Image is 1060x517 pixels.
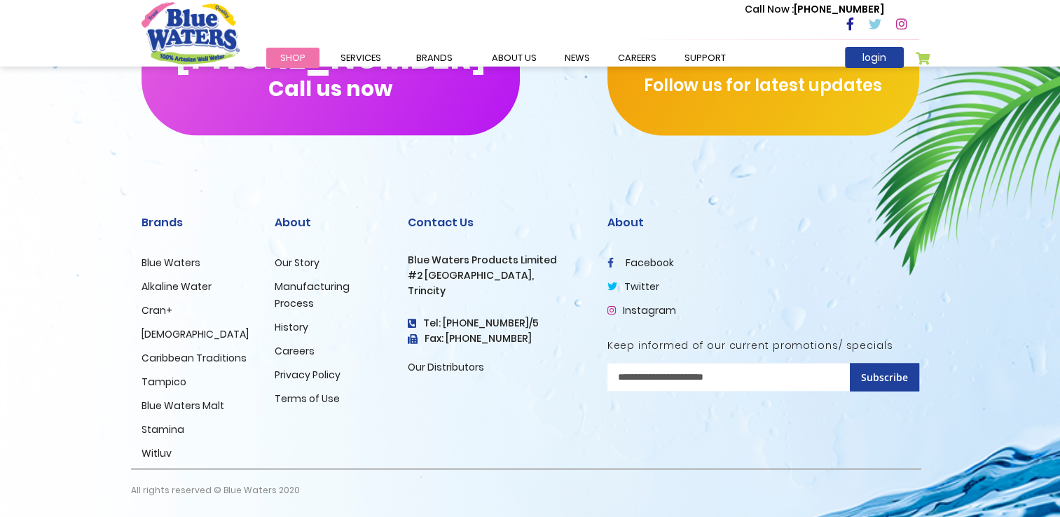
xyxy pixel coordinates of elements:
[408,317,586,329] h4: Tel: [PHONE_NUMBER]/5
[142,422,184,436] a: Stamina
[408,284,586,296] h3: Trincity
[607,255,674,269] a: facebook
[861,370,908,383] span: Subscribe
[845,47,904,68] a: login
[607,303,676,317] a: Instagram
[408,216,586,229] h2: Contact Us
[275,255,319,269] a: Our Story
[142,303,172,317] a: Cran+
[551,48,604,68] a: News
[408,332,586,344] h3: Fax: [PHONE_NUMBER]
[142,279,212,293] a: Alkaline Water
[275,319,308,333] a: History
[142,374,186,388] a: Tampico
[416,51,453,64] span: Brands
[604,48,670,68] a: careers
[408,269,586,281] h3: #2 [GEOGRAPHIC_DATA],
[408,254,586,266] h3: Blue Waters Products Limited
[142,350,247,364] a: Caribbean Traditions
[142,2,240,64] a: store logo
[280,51,305,64] span: Shop
[340,51,381,64] span: Services
[142,255,200,269] a: Blue Waters
[268,85,392,92] span: Call us now
[142,398,224,412] a: Blue Waters Malt
[275,391,340,405] a: Terms of Use
[275,216,387,229] h2: About
[142,326,249,340] a: [DEMOGRAPHIC_DATA]
[408,359,484,373] a: Our Distributors
[850,363,919,391] button: Subscribe
[142,216,254,229] h2: Brands
[607,279,659,293] a: twitter
[670,48,740,68] a: support
[275,343,315,357] a: Careers
[275,367,340,381] a: Privacy Policy
[607,73,919,98] p: Follow us for latest updates
[478,48,551,68] a: about us
[142,9,520,135] button: [PHONE_NUMBER]Call us now
[142,446,172,460] a: Witluv
[275,279,350,310] a: Manufacturing Process
[745,2,794,16] span: Call Now :
[607,339,919,351] h5: Keep informed of our current promotions/ specials
[131,469,300,510] p: All rights reserved © Blue Waters 2020
[745,2,884,17] p: [PHONE_NUMBER]
[607,216,919,229] h2: About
